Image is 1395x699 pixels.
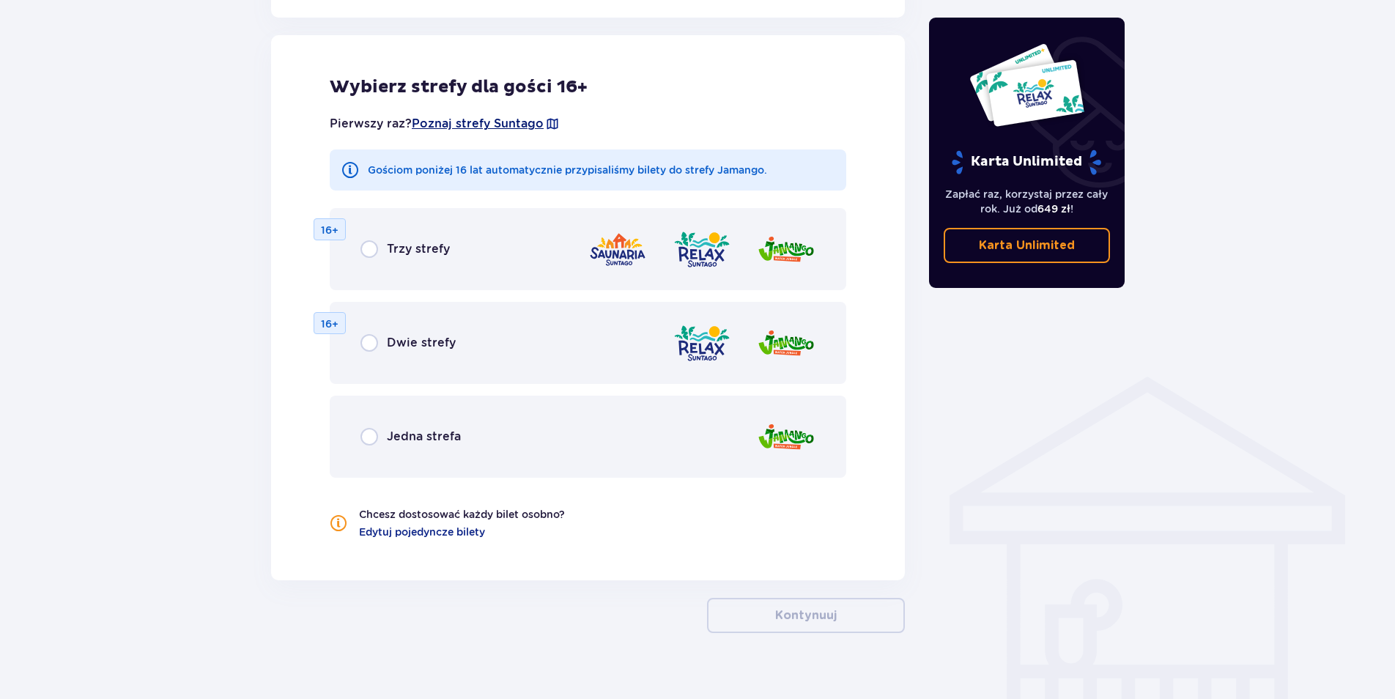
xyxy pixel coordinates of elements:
span: Dwie strefy [387,335,456,351]
p: Kontynuuj [775,607,837,624]
img: Relax [673,322,731,364]
img: Jamango [757,416,815,458]
img: Jamango [757,229,815,270]
p: Karta Unlimited [979,237,1075,254]
a: Karta Unlimited [944,228,1111,263]
p: Zapłać raz, korzystaj przez cały rok. Już od ! [944,187,1111,216]
p: Karta Unlimited [950,149,1103,175]
p: Pierwszy raz? [330,116,560,132]
p: Gościom poniżej 16 lat automatycznie przypisaliśmy bilety do strefy Jamango. [368,163,767,177]
p: Chcesz dostosować każdy bilet osobno? [359,507,565,522]
img: Jamango [757,322,815,364]
img: Relax [673,229,731,270]
a: Poznaj strefy Suntago [412,116,544,132]
p: 16+ [321,223,338,237]
span: Trzy strefy [387,241,450,257]
h2: Wybierz strefy dla gości 16+ [330,76,846,98]
button: Kontynuuj [707,598,905,633]
img: Dwie karty całoroczne do Suntago z napisem 'UNLIMITED RELAX', na białym tle z tropikalnymi liśćmi... [969,42,1085,127]
a: Edytuj pojedyncze bilety [359,525,485,539]
span: Jedna strefa [387,429,461,445]
span: 649 zł [1037,203,1070,215]
img: Saunaria [588,229,647,270]
p: 16+ [321,317,338,331]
